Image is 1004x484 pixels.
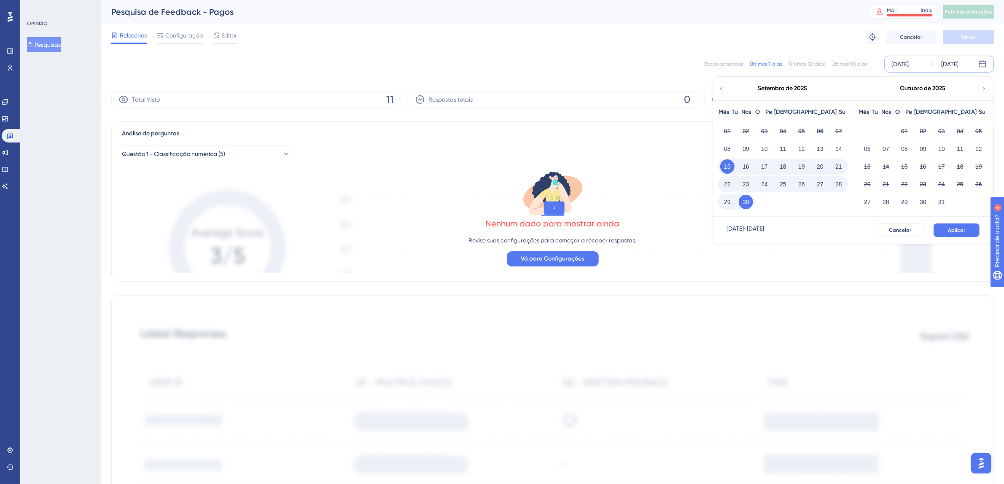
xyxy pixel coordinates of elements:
button: 31 [934,195,949,209]
font: 26 [975,181,982,188]
button: 08 [720,142,735,156]
button: 27 [860,195,875,209]
button: Questão 1 - Classificação numérica (5) [122,145,291,162]
font: 16 [743,163,749,170]
font: 11 [386,94,394,105]
button: 25 [953,177,967,191]
font: 11 [957,145,964,152]
button: 28 [879,195,893,209]
font: 28 [835,181,842,188]
font: 01 [901,128,908,134]
button: 07 [832,124,846,138]
button: 16 [739,159,753,174]
button: 11 [776,142,790,156]
button: 22 [720,177,735,191]
button: 22 [897,177,912,191]
button: 04 [953,124,967,138]
font: 30 [920,199,926,205]
font: [DATE] [727,225,744,232]
button: 24 [757,177,772,191]
font: O [755,108,760,116]
button: 26 [794,177,809,191]
font: 01 [724,128,731,134]
button: 02 [739,124,753,138]
font: Mês [719,108,729,116]
font: 22 [724,181,731,188]
font: 14 [835,145,842,152]
font: 10 [761,145,768,152]
font: Editor [221,32,237,39]
button: 02 [916,124,930,138]
button: 06 [813,124,827,138]
font: 19 [798,163,805,170]
button: Aplicar [934,223,980,237]
font: 20 [817,163,824,170]
font: 15 [901,163,908,170]
font: 29 [901,199,908,205]
button: 25 [776,177,790,191]
font: Relatórios [120,32,147,39]
button: Pesquisas [27,37,61,52]
font: [DATE] [891,61,909,67]
font: 17 [761,163,768,170]
button: 10 [934,142,949,156]
font: 13 [864,163,871,170]
button: 04 [776,124,790,138]
font: Su [979,108,986,116]
font: 09 [920,145,926,152]
font: 100 [920,8,929,13]
font: 14 [883,163,889,170]
font: 07 [883,145,889,152]
font: 12 [975,145,982,152]
button: 20 [860,177,875,191]
button: 17 [934,159,949,174]
font: 4 [78,5,81,10]
button: 06 [860,142,875,156]
button: 27 [813,177,827,191]
font: 31 [938,199,945,205]
font: Tu [732,108,738,116]
font: 23 [743,181,749,188]
font: 27 [817,181,824,188]
font: % [929,8,932,13]
font: 26 [798,181,805,188]
button: 03 [934,124,949,138]
font: 24 [938,181,945,188]
button: 29 [897,195,912,209]
button: 01 [897,124,912,138]
font: Su [839,108,846,116]
font: 27 [864,199,871,205]
font: Pe [765,108,772,116]
button: 30 [916,195,930,209]
font: Últimos 90 dias [832,61,867,67]
button: 18 [953,159,967,174]
font: 06 [817,128,824,134]
iframe: Iniciador do Assistente de IA do UserGuiding [969,451,994,476]
button: 10 [757,142,772,156]
font: 25 [780,181,786,188]
font: Cancelar [900,34,923,40]
font: Publicar alterações [945,9,992,15]
font: - [744,225,747,232]
button: 14 [879,159,893,174]
font: O [895,108,900,116]
font: Outubro de 2025 [900,85,945,92]
button: Cancelar [875,223,925,237]
font: 10 [938,145,945,152]
button: Salvar [943,30,994,44]
font: Revise suas configurações para começar a receber respostas. [469,237,637,244]
font: Últimos 7 dias [750,61,782,67]
button: Cancelar [886,30,937,44]
button: 23 [916,177,930,191]
button: 05 [972,124,986,138]
button: 21 [879,177,893,191]
button: Vá para Configurações [507,251,599,266]
button: 09 [916,142,930,156]
button: 12 [972,142,986,156]
font: Total Visto [132,96,160,103]
font: 05 [798,128,805,134]
font: Nenhum dado para mostrar ainda [486,218,620,229]
font: [DATE] [747,225,764,232]
button: 23 [739,177,753,191]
